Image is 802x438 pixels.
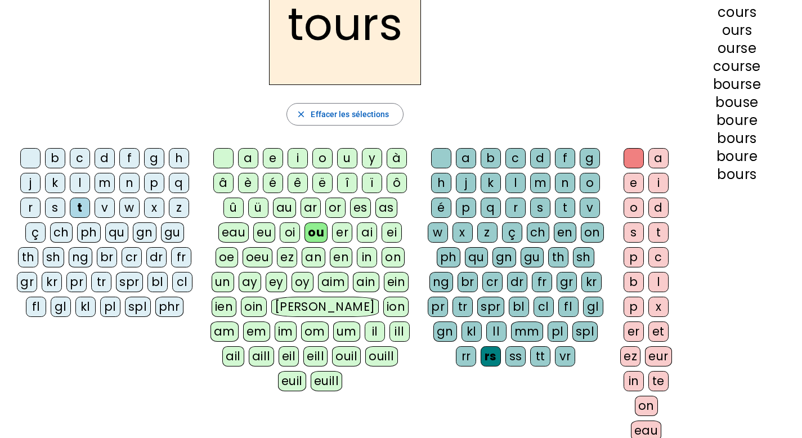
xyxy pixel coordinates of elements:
div: cl [534,297,554,317]
div: ou [304,222,328,243]
div: er [624,321,644,342]
div: s [530,198,550,218]
div: eill [303,346,328,367]
div: oi [280,222,300,243]
div: w [119,198,140,218]
div: é [431,198,451,218]
div: cr [122,247,142,267]
div: o [580,173,600,193]
div: pl [548,321,568,342]
div: gu [161,222,184,243]
div: as [375,198,397,218]
div: un [212,272,234,292]
div: c [648,247,669,267]
div: é [263,173,283,193]
div: s [624,222,644,243]
div: fl [26,297,46,317]
div: spr [116,272,143,292]
div: fr [532,272,552,292]
div: ç [502,222,522,243]
div: ion [383,297,409,317]
div: tr [452,297,473,317]
div: è [238,173,258,193]
div: k [481,173,501,193]
div: br [458,272,478,292]
div: [PERSON_NAME] [271,297,379,317]
div: b [45,148,65,168]
div: cours [690,6,784,19]
div: th [18,247,38,267]
div: gl [51,297,71,317]
div: r [20,198,41,218]
span: Effacer les sélections [311,108,389,121]
div: f [555,148,575,168]
div: gu [521,247,544,267]
div: te [648,371,669,391]
div: a [456,148,476,168]
div: au [273,198,296,218]
div: ourse [690,42,784,55]
div: h [431,173,451,193]
div: b [481,148,501,168]
div: pl [100,297,120,317]
div: d [95,148,115,168]
div: an [302,247,325,267]
div: ph [77,222,101,243]
div: k [45,173,65,193]
div: ouil [332,346,361,367]
div: p [624,297,644,317]
div: qu [465,247,488,267]
div: em [243,321,270,342]
div: l [505,173,526,193]
div: oin [241,297,267,317]
div: bourse [690,78,784,91]
div: à [387,148,407,168]
div: ng [429,272,453,292]
div: e [263,148,283,168]
div: on [635,396,658,416]
div: euil [278,371,306,391]
div: ei [382,222,402,243]
div: p [456,198,476,218]
div: d [648,198,669,218]
div: j [20,173,41,193]
div: v [95,198,115,218]
div: aill [249,346,274,367]
div: spr [477,297,504,317]
div: spl [125,297,151,317]
div: bouse [690,96,784,109]
div: r [505,198,526,218]
div: g [580,148,600,168]
div: in [357,247,377,267]
div: boure [690,150,784,163]
div: w [428,222,448,243]
div: dr [146,247,167,267]
div: ez [620,346,640,367]
div: cl [172,272,192,292]
div: o [624,198,644,218]
div: eil [279,346,299,367]
div: on [382,247,405,267]
div: p [624,247,644,267]
div: kr [581,272,602,292]
div: gn [433,321,457,342]
div: c [70,148,90,168]
div: x [144,198,164,218]
div: h [169,148,189,168]
div: n [119,173,140,193]
div: s [45,198,65,218]
div: â [213,173,234,193]
div: ill [389,321,410,342]
div: er [332,222,352,243]
div: sh [573,247,594,267]
div: l [648,272,669,292]
div: z [169,198,189,218]
div: ar [301,198,321,218]
div: o [312,148,333,168]
div: course [690,60,784,73]
div: ê [288,173,308,193]
div: q [169,173,189,193]
div: ll [486,321,507,342]
div: on [581,222,604,243]
div: û [223,198,244,218]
